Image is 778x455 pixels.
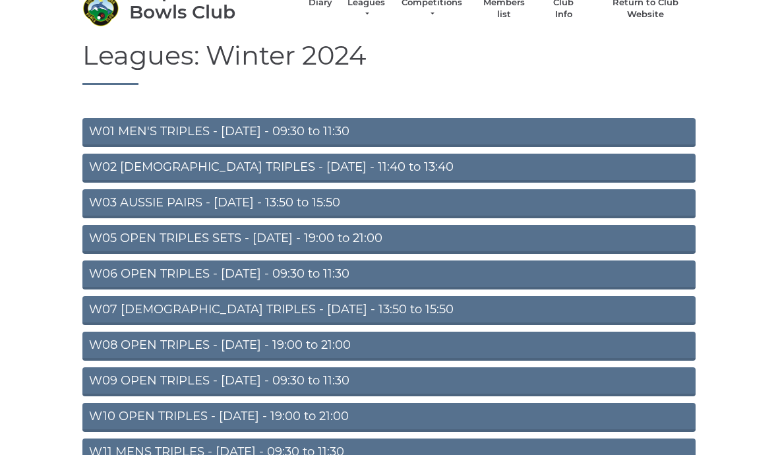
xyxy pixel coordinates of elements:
[82,118,696,147] a: W01 MEN'S TRIPLES - [DATE] - 09:30 to 11:30
[82,154,696,183] a: W02 [DEMOGRAPHIC_DATA] TRIPLES - [DATE] - 11:40 to 13:40
[82,41,696,85] h1: Leagues: Winter 2024
[82,332,696,361] a: W08 OPEN TRIPLES - [DATE] - 19:00 to 21:00
[82,296,696,325] a: W07 [DEMOGRAPHIC_DATA] TRIPLES - [DATE] - 13:50 to 15:50
[82,225,696,254] a: W05 OPEN TRIPLES SETS - [DATE] - 19:00 to 21:00
[82,403,696,432] a: W10 OPEN TRIPLES - [DATE] - 19:00 to 21:00
[82,367,696,396] a: W09 OPEN TRIPLES - [DATE] - 09:30 to 11:30
[82,260,696,289] a: W06 OPEN TRIPLES - [DATE] - 09:30 to 11:30
[82,189,696,218] a: W03 AUSSIE PAIRS - [DATE] - 13:50 to 15:50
